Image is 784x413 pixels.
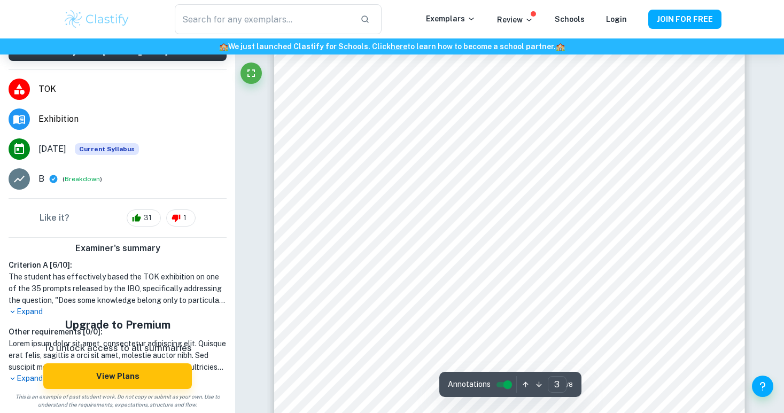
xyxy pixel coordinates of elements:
[63,174,102,184] span: ( )
[566,380,573,389] span: / 8
[43,363,192,389] button: View Plans
[555,15,585,24] a: Schools
[40,212,69,224] h6: Like it?
[219,42,228,51] span: 🏫
[9,271,227,306] h1: The student has effectively based the TOK exhibition on one of the 35 prompts released by the IBO...
[175,4,351,34] input: Search for any exemplars...
[43,317,192,333] h5: Upgrade to Premium
[138,213,158,223] span: 31
[75,143,139,155] div: This exemplar is based on the current syllabus. Feel free to refer to it for inspiration/ideas wh...
[127,209,161,227] div: 31
[9,306,227,317] p: Expand
[648,10,721,29] button: JOIN FOR FREE
[4,242,231,255] h6: Examiner's summary
[177,213,192,223] span: 1
[752,376,773,397] button: Help and Feedback
[75,143,139,155] span: Current Syllabus
[38,173,44,185] p: B
[497,14,533,26] p: Review
[391,42,407,51] a: here
[38,113,227,126] span: Exhibition
[2,41,782,52] h6: We just launched Clastify for Schools. Click to learn how to become a school partner.
[166,209,196,227] div: 1
[240,63,262,84] button: Fullscreen
[426,13,476,25] p: Exemplars
[606,15,627,24] a: Login
[448,379,491,390] span: Annotations
[4,393,231,409] span: This is an example of past student work. Do not copy or submit as your own. Use to understand the...
[43,341,192,355] p: To unlock access to all summaries
[65,174,100,184] button: Breakdown
[38,143,66,155] span: [DATE]
[63,9,131,30] img: Clastify logo
[38,83,227,96] span: TOK
[556,42,565,51] span: 🏫
[9,259,227,271] h6: Criterion A [ 6 / 10 ]:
